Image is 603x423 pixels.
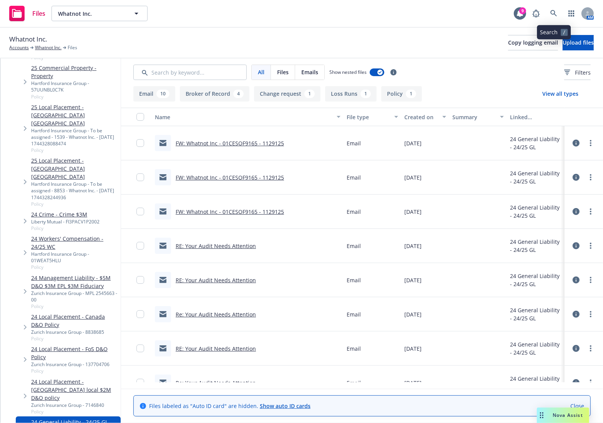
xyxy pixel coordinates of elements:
a: Accounts [9,44,29,51]
a: 25 Local Placement - [GEOGRAPHIC_DATA] [GEOGRAPHIC_DATA] [31,103,118,127]
span: [DATE] [404,310,422,318]
div: 24 General Liability - 24/25 GL [510,306,561,322]
button: Broker of Record [180,86,249,102]
span: Policy [31,408,118,415]
div: 24 General Liability - 24/25 GL [510,375,561,391]
input: Search by keyword... [133,65,247,80]
a: 24 Crime - Crime $3M [31,210,100,218]
span: Email [347,310,361,318]
input: Toggle Row Selected [136,242,144,250]
a: Search [546,6,561,21]
span: All [258,68,264,76]
a: RE: Your Audit Needs Attention [176,345,256,352]
span: Email [347,345,361,353]
div: File type [347,113,390,121]
span: Files [32,10,45,17]
div: Liberty Mutual - FI3PACV1P2002 [31,218,100,225]
button: Linked associations [507,108,565,126]
button: Filters [564,65,591,80]
span: Policy [31,147,118,153]
button: File type [344,108,401,126]
button: Whatnot Inc. [51,6,148,21]
span: [DATE] [404,242,422,250]
div: Name [155,113,332,121]
a: FW: Whatnot Inc - 01CESOF9165 - 1129125 [176,140,284,147]
div: Hartford Insurance Group - To be assigned - 8853 - Whatnot Inc. - [DATE] 1744328244936 [31,181,118,200]
div: Hartford Insurance Group - 57UUNBL0C7K [31,80,118,93]
input: Toggle Row Selected [136,173,144,181]
a: FW: Whatnot Inc - 01CESOF9165 - 1129125 [176,174,284,181]
span: Filters [575,68,591,77]
div: Linked associations [510,113,561,121]
a: more [586,378,595,387]
span: Email [347,242,361,250]
a: Re: Your Audit Needs Attention [176,311,256,318]
div: Drag to move [537,408,547,423]
div: 24 General Liability - 24/25 GL [510,238,561,254]
span: Policy [31,201,118,207]
a: Switch app [564,6,579,21]
div: 24 General Liability - 24/25 GL [510,340,561,356]
div: 24 General Liability - 24/25 GL [510,135,561,151]
input: Toggle Row Selected [136,310,144,318]
a: 24 Local Placement - [GEOGRAPHIC_DATA] local $2M D&O policy [31,378,118,402]
span: Policy [31,225,100,231]
a: Show auto ID cards [260,402,311,410]
div: 24 General Liability - 24/25 GL [510,169,561,185]
span: Files [277,68,289,76]
button: Upload files [563,35,594,50]
span: Nova Assist [553,412,583,418]
div: 24 General Liability - 24/25 GL [510,203,561,220]
div: 1 [406,90,416,98]
div: Zurich Insurance Group - MPL 2545663 - 00 [31,290,118,303]
span: [DATE] [404,173,422,182]
span: Policy [31,368,118,374]
a: 24 Local Placement - Canada D&O Policy [31,313,118,329]
input: Toggle Row Selected [136,345,144,352]
input: Toggle Row Selected [136,379,144,386]
a: FW: Whatnot Inc - 01CESOF9165 - 1129125 [176,208,284,215]
button: Copy logging email [508,35,558,50]
a: RE: Your Audit Needs Attention [176,242,256,250]
span: Policy [31,303,118,310]
span: Upload files [563,39,594,46]
span: Show nested files [329,69,367,75]
div: Summary [452,113,495,121]
div: Created on [404,113,438,121]
a: Report a Bug [528,6,544,21]
span: [DATE] [404,208,422,216]
button: Policy [381,86,422,102]
button: Name [152,108,344,126]
span: Policy [31,335,118,342]
a: more [586,275,595,285]
a: 24 Management Liability - $5M D&O $3M EPL $3M Fiduciary [31,274,118,290]
a: more [586,173,595,182]
input: Toggle Row Selected [136,139,144,147]
span: Email [347,276,361,284]
div: 24 General Liability - 24/25 GL [510,272,561,288]
span: Filters [564,68,591,77]
button: Loss Runs [325,86,377,102]
div: 1 [360,90,371,98]
button: View all types [530,86,591,102]
div: Hartford Insurance Group - To be assigned - 1539 - Whatnot Inc. - [DATE] 1744328088474 [31,127,118,147]
span: [DATE] [404,379,422,387]
div: Hartford Insurance Group - 01WEAT5HLU [31,251,118,264]
a: 24 Workers' Compensation - 24/25 WC [31,235,118,251]
input: Toggle Row Selected [136,276,144,284]
button: Change request [254,86,321,102]
span: Email [347,379,361,387]
button: Created on [401,108,449,126]
a: more [586,310,595,319]
a: Whatnot Inc. [35,44,61,51]
a: 25 Local Placement - [GEOGRAPHIC_DATA] [GEOGRAPHIC_DATA] [31,157,118,181]
span: [DATE] [404,139,422,147]
span: Policy [31,93,118,100]
a: Re: Your Audit Needs Attention [176,379,256,386]
a: Close [570,402,584,410]
a: RE: Your Audit Needs Attention [176,276,256,284]
span: Files [68,44,77,51]
div: 1 [304,90,315,98]
a: 25 Commercial Property - Property [31,64,118,80]
a: more [586,138,595,148]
